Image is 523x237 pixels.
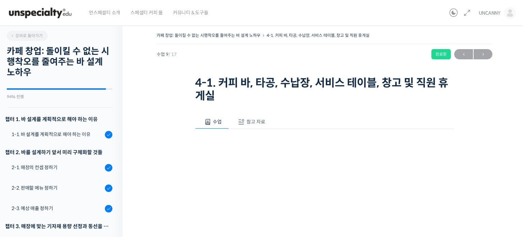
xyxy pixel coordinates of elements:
[5,148,112,157] div: 챕터 2. 바를 설계하기 앞서 미리 구체화할 것들
[12,164,103,171] div: 2-1. 매장의 컨셉 정하기
[12,184,103,192] div: 2-2. 판매할 메뉴 정하기
[267,33,369,38] a: 4-1. 커피 바, 타공, 수납장, 서비스 테이블, 창고 및 직원 휴게실
[431,49,451,59] div: 완료함
[454,49,473,59] a: ←이전
[12,205,103,212] div: 2-3. 예상 매출 정하기
[12,131,103,138] div: 1-1. 바 설계를 계획적으로 해야 하는 이유
[454,50,473,59] span: ←
[7,46,112,78] h2: 카페 창업: 돌이킬 수 없는 시행착오를 줄여주는 바 설계 노하우
[5,115,112,124] h3: 챕터 1. 바 설계를 계획적으로 해야 하는 이유
[474,49,492,59] a: 다음→
[157,52,177,57] span: 수업 9
[7,31,48,41] a: 강의로 돌아가기
[5,222,112,231] div: 챕터 3. 매장에 맞는 기자재 용량 선정과 동선을 고려한 기자재 배치
[195,76,454,103] h1: 4-1. 커피 바, 타공, 수납장, 서비스 테이블, 창고 및 직원 휴게실
[213,119,222,125] span: 수업
[7,95,112,99] div: 94% 진행
[479,10,501,16] span: UNCANNY
[474,50,492,59] span: →
[157,33,260,38] a: 카페 창업: 돌이킬 수 없는 시행착오를 줄여주는 바 설계 노하우
[169,51,177,57] span: / 17
[10,33,43,38] span: 강의로 돌아가기
[247,119,265,125] span: 참고 자료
